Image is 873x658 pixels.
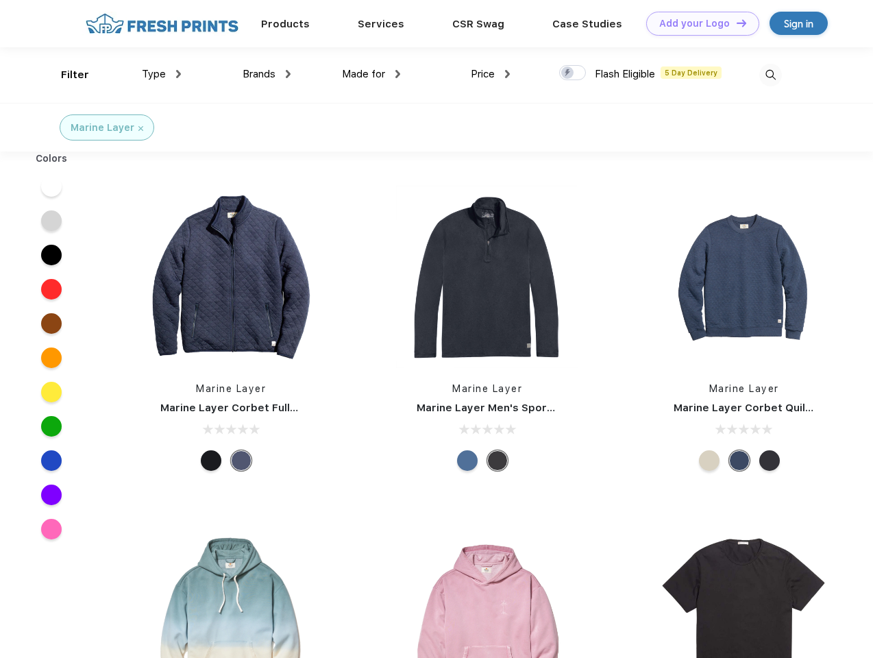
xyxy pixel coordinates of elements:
div: Deep Denim [457,450,478,471]
div: Filter [61,67,89,83]
span: Made for [342,68,385,80]
div: Sign in [784,16,813,32]
img: dropdown.png [286,70,291,78]
span: Price [471,68,495,80]
img: filter_cancel.svg [138,126,143,131]
img: func=resize&h=266 [140,186,322,368]
a: Products [261,18,310,30]
img: DT [737,19,746,27]
a: Sign in [770,12,828,35]
div: Oat Heather [699,450,720,471]
img: fo%20logo%202.webp [82,12,243,36]
a: Marine Layer Corbet Full-Zip Jacket [160,402,350,414]
img: dropdown.png [505,70,510,78]
span: Type [142,68,166,80]
div: Add your Logo [659,18,730,29]
div: Charcoal [487,450,508,471]
span: 5 Day Delivery [661,66,722,79]
div: Charcoal [759,450,780,471]
a: CSR Swag [452,18,504,30]
a: Marine Layer [452,383,522,394]
img: desktop_search.svg [759,64,782,86]
div: Black [201,450,221,471]
img: dropdown.png [176,70,181,78]
a: Services [358,18,404,30]
a: Marine Layer [709,383,779,394]
div: Navy [231,450,251,471]
div: Navy Heather [729,450,750,471]
a: Marine Layer Men's Sport Quarter Zip [417,402,615,414]
a: Marine Layer [196,383,266,394]
span: Brands [243,68,275,80]
div: Marine Layer [71,121,134,135]
div: Colors [25,151,78,166]
span: Flash Eligible [595,68,655,80]
img: dropdown.png [395,70,400,78]
img: func=resize&h=266 [396,186,578,368]
img: func=resize&h=266 [653,186,835,368]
